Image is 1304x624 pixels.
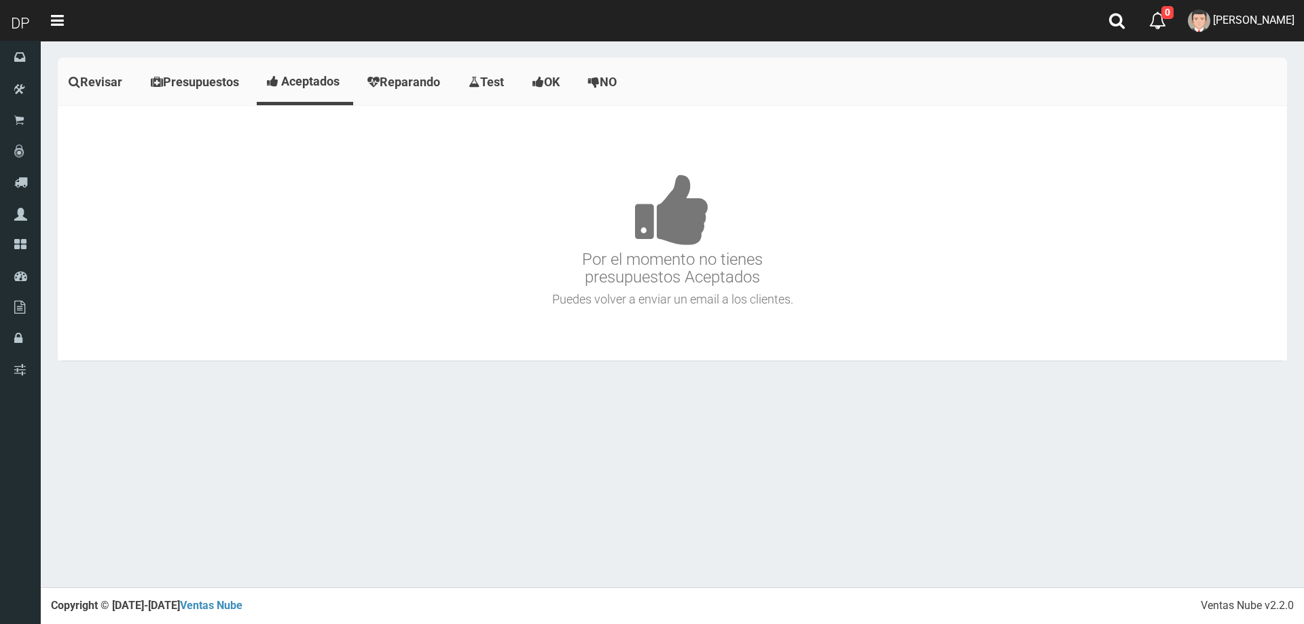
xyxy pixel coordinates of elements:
a: Test [458,61,518,103]
a: Reparando [357,61,454,103]
div: Ventas Nube v2.2.0 [1201,598,1294,614]
h3: Por el momento no tienes presupuestos Aceptados [61,133,1284,287]
span: Reparando [380,75,440,89]
strong: Copyright © [DATE]-[DATE] [51,599,242,612]
h4: Puedes volver a enviar un email a los clientes. [61,293,1284,306]
a: Presupuestos [140,61,253,103]
span: 0 [1161,6,1174,19]
a: OK [522,61,574,103]
span: NO [600,75,617,89]
img: User Image [1188,10,1210,32]
a: Aceptados [257,61,353,102]
span: [PERSON_NAME] [1213,14,1294,26]
a: Ventas Nube [180,599,242,612]
span: Revisar [80,75,122,89]
span: Presupuestos [163,75,239,89]
span: Test [480,75,504,89]
span: Aceptados [281,74,340,88]
a: NO [577,61,631,103]
a: Revisar [58,61,137,103]
span: OK [544,75,560,89]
